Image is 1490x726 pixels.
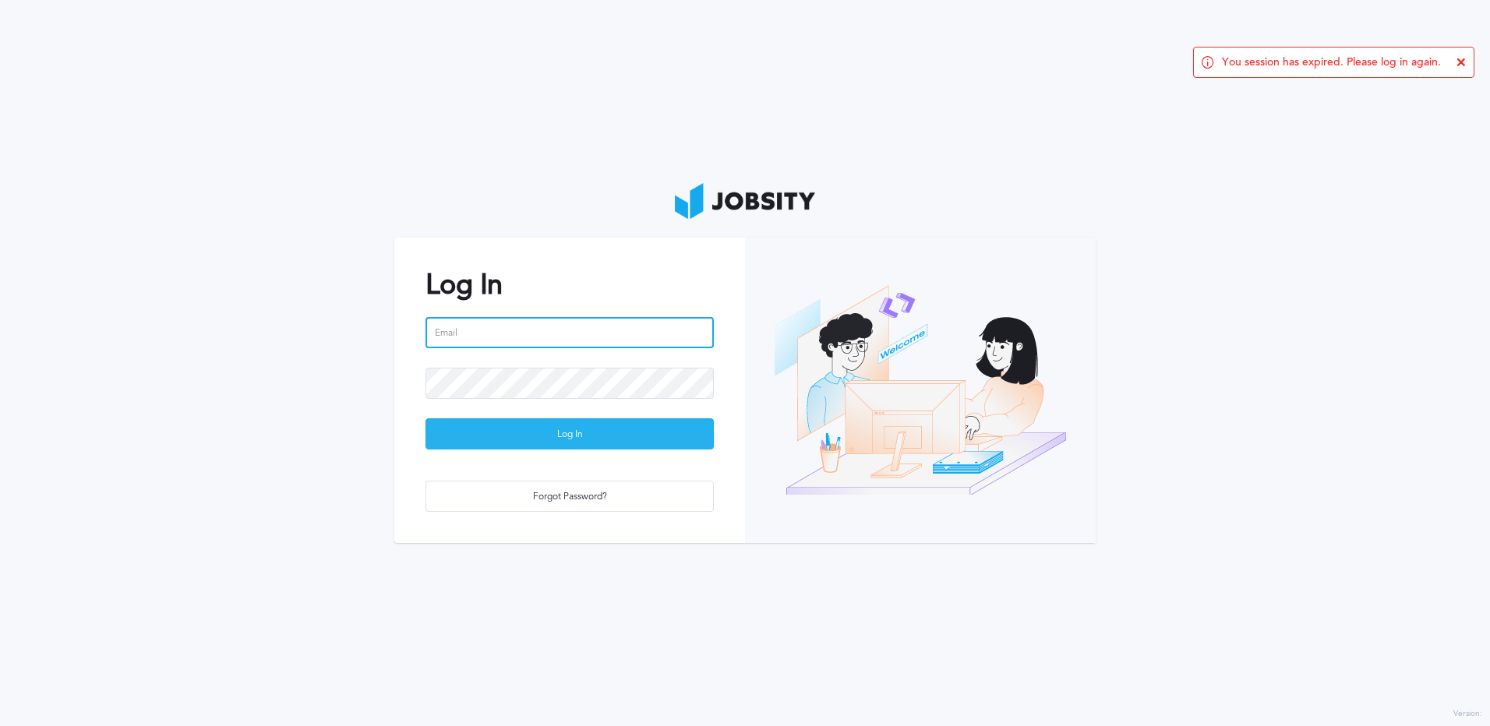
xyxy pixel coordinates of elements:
[426,481,713,513] div: Forgot Password?
[425,317,714,348] input: Email
[1453,710,1482,719] label: Version:
[426,419,713,450] div: Log In
[425,481,714,512] button: Forgot Password?
[425,418,714,449] button: Log In
[425,269,714,301] h2: Log In
[1222,56,1441,69] span: You session has expired. Please log in again.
